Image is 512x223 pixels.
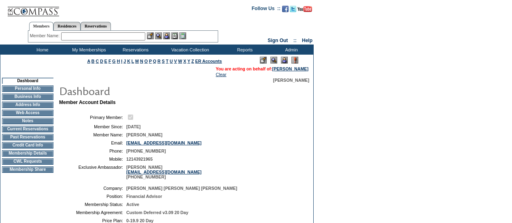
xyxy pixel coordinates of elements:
[302,38,312,43] a: Help
[2,150,53,157] td: Membership Details
[30,32,61,39] div: Member Name:
[126,157,153,161] span: 12143921965
[195,59,222,64] a: ER Accounts
[272,66,308,71] a: [PERSON_NAME]
[2,142,53,149] td: Credit Card Info
[2,166,53,173] td: Membership Share
[297,6,312,12] img: Subscribe to our YouTube Channel
[62,157,123,161] td: Mobile:
[2,118,53,124] td: Notes
[135,59,139,64] a: M
[126,124,140,129] span: [DATE]
[140,59,143,64] a: N
[273,78,309,83] span: [PERSON_NAME]
[104,59,107,64] a: E
[18,45,65,55] td: Home
[2,158,53,165] td: CWL Requests
[2,110,53,116] td: Web Access
[171,32,178,39] img: Reservations
[126,140,202,145] a: [EMAIL_ADDRESS][DOMAIN_NAME]
[2,93,53,100] td: Business Info
[216,66,308,71] span: You are acting on behalf of:
[187,59,190,64] a: Y
[260,57,267,64] img: Edit Mode
[268,38,288,43] a: Sign Out
[252,5,280,15] td: Follow Us ::
[2,85,53,92] td: Personal Info
[147,32,154,39] img: b_edit.gif
[126,210,188,215] span: Custom Deferred v3.09 20 Day
[179,32,186,39] img: b_calculator.gif
[117,59,120,64] a: H
[290,8,296,13] a: Follow us on Twitter
[293,38,297,43] span: ::
[2,134,53,140] td: Past Reservations
[291,57,298,64] img: Log Concern/Member Elevation
[2,78,53,84] td: Dashboard
[62,124,123,129] td: Member Since:
[155,32,162,39] img: View
[62,218,123,223] td: Price Plan:
[166,59,169,64] a: T
[62,132,123,137] td: Member Name:
[59,83,221,99] img: pgTtlDashboard.gif
[162,59,165,64] a: S
[96,59,99,64] a: C
[65,45,111,55] td: My Memberships
[29,22,54,31] a: Members
[62,149,123,153] td: Phone:
[59,100,116,105] b: Member Account Details
[126,218,154,223] span: 0-19.9 20 Day
[81,22,111,30] a: Reservations
[178,59,182,64] a: W
[91,59,95,64] a: B
[221,45,267,55] td: Reports
[126,165,202,179] span: [PERSON_NAME] [PHONE_NUMBER]
[87,59,90,64] a: A
[2,102,53,108] td: Address Info
[267,45,314,55] td: Admin
[163,32,170,39] img: Impersonate
[111,45,158,55] td: Reservations
[126,186,237,191] span: [PERSON_NAME] [PERSON_NAME] [PERSON_NAME]
[183,59,186,64] a: X
[174,59,177,64] a: V
[62,202,123,207] td: Membership Status:
[62,165,123,179] td: Exclusive Ambassador:
[123,59,126,64] a: J
[144,59,148,64] a: O
[62,140,123,145] td: Email:
[62,186,123,191] td: Company:
[216,72,226,77] a: Clear
[62,113,123,121] td: Primary Member:
[132,59,134,64] a: L
[290,6,296,12] img: Follow us on Twitter
[170,59,173,64] a: U
[281,57,288,64] img: Impersonate
[121,59,122,64] a: I
[100,59,103,64] a: D
[2,126,53,132] td: Current Reservations
[297,8,312,13] a: Subscribe to our YouTube Channel
[191,59,194,64] a: Z
[153,59,156,64] a: Q
[126,202,139,207] span: Active
[282,8,289,13] a: Become our fan on Facebook
[149,59,152,64] a: P
[62,210,123,215] td: Membership Agreement:
[127,59,130,64] a: K
[126,149,166,153] span: [PHONE_NUMBER]
[108,59,111,64] a: F
[126,132,162,137] span: [PERSON_NAME]
[282,6,289,12] img: Become our fan on Facebook
[112,59,115,64] a: G
[62,194,123,199] td: Position:
[53,22,81,30] a: Residences
[158,45,221,55] td: Vacation Collection
[126,194,162,199] span: Financial Advisor
[126,170,202,174] a: [EMAIL_ADDRESS][DOMAIN_NAME]
[157,59,161,64] a: R
[270,57,277,64] img: View Mode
